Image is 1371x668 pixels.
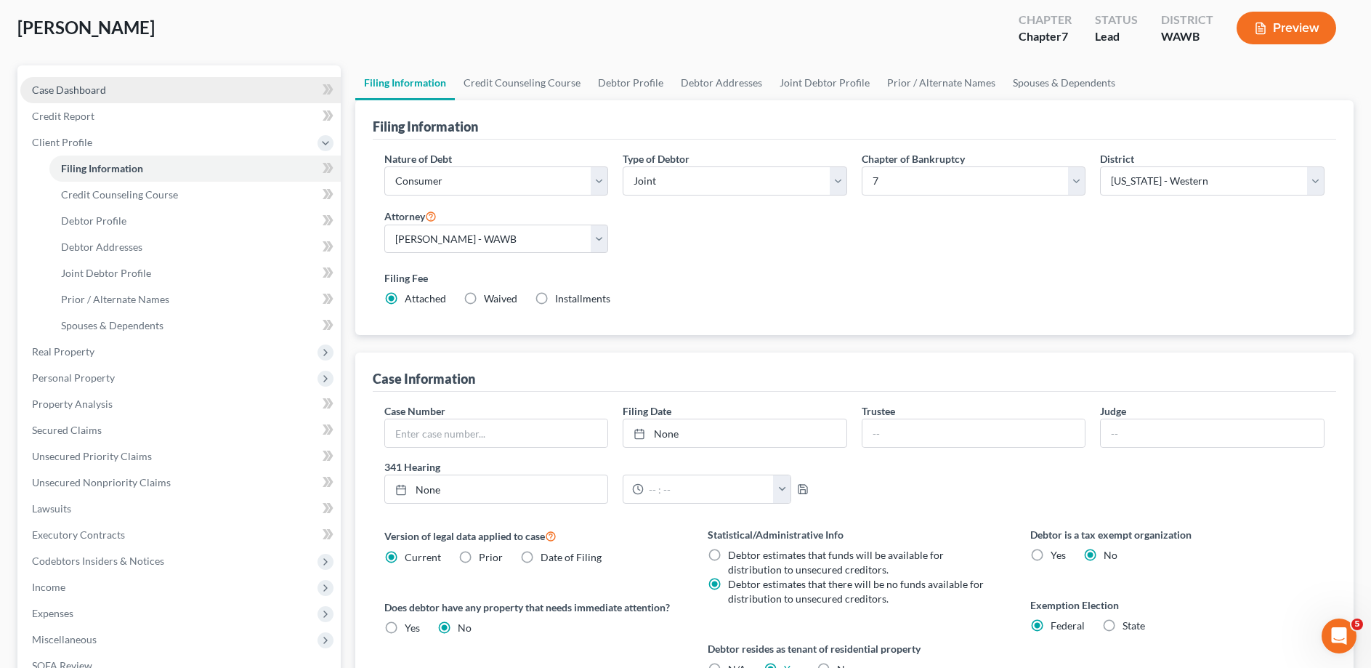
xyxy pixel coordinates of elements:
span: Credit Counseling Course [61,188,178,201]
a: Case Dashboard [20,77,341,103]
a: Filing Information [355,65,455,100]
span: Debtor estimates that funds will be available for distribution to unsecured creditors. [728,549,944,576]
label: Debtor is a tax exempt organization [1030,527,1325,542]
span: Case Dashboard [32,84,106,96]
label: Type of Debtor [623,151,689,166]
span: Filing Information [61,162,143,174]
div: Chapter [1019,28,1072,45]
a: Unsecured Priority Claims [20,443,341,470]
span: [PERSON_NAME] [17,17,155,38]
a: Unsecured Nonpriority Claims [20,470,341,496]
span: Property Analysis [32,398,113,410]
span: Executory Contracts [32,528,125,541]
span: Current [405,551,441,563]
a: Spouses & Dependents [49,313,341,339]
span: Joint Debtor Profile [61,267,151,279]
span: Yes [405,621,420,634]
input: -- [862,419,1085,447]
label: Filing Fee [384,270,1325,286]
div: Filing Information [373,118,478,135]
label: Filing Date [623,403,671,419]
label: Debtor resides as tenant of residential property [708,641,1002,656]
a: Credit Counseling Course [455,65,589,100]
span: Debtor Addresses [61,241,142,253]
a: Filing Information [49,156,341,182]
span: Secured Claims [32,424,102,436]
span: Federal [1051,619,1085,632]
a: Lawsuits [20,496,341,522]
a: None [623,419,846,447]
span: 7 [1061,29,1068,43]
label: Version of legal data applied to case [384,527,679,544]
span: 5 [1351,619,1363,630]
div: Lead [1095,28,1138,45]
span: Date of Filing [541,551,602,563]
span: No [1104,549,1117,561]
a: None [385,475,608,503]
label: Attorney [384,207,437,225]
label: 341 Hearing [377,459,854,475]
input: Enter case number... [385,419,608,447]
span: Attached [405,292,446,305]
a: Debtor Addresses [672,65,771,100]
span: Yes [1051,549,1066,561]
a: Debtor Profile [49,208,341,234]
a: Joint Debtor Profile [49,260,341,286]
a: Executory Contracts [20,522,341,548]
label: District [1100,151,1134,166]
span: Personal Property [32,371,115,384]
label: Statistical/Administrative Info [708,527,1002,542]
span: Credit Report [32,110,94,122]
div: Status [1095,12,1138,28]
span: Real Property [32,345,94,358]
a: Spouses & Dependents [1004,65,1124,100]
span: Waived [484,292,517,305]
label: Chapter of Bankruptcy [862,151,965,166]
a: Credit Counseling Course [49,182,341,208]
span: Unsecured Priority Claims [32,450,152,462]
div: WAWB [1161,28,1213,45]
span: Spouses & Dependents [61,319,163,331]
span: Debtor Profile [61,214,126,227]
a: Prior / Alternate Names [49,286,341,313]
label: Judge [1100,403,1126,419]
a: Debtor Addresses [49,234,341,260]
button: Preview [1237,12,1336,44]
label: Exemption Election [1030,597,1325,613]
div: District [1161,12,1213,28]
div: Case Information [373,370,475,387]
span: Prior / Alternate Names [61,293,169,305]
label: Case Number [384,403,445,419]
span: Client Profile [32,136,92,148]
span: Miscellaneous [32,633,97,645]
span: Prior [479,551,503,563]
span: Installments [555,292,610,305]
a: Debtor Profile [589,65,672,100]
a: Property Analysis [20,391,341,417]
div: Chapter [1019,12,1072,28]
a: Prior / Alternate Names [878,65,1004,100]
input: -- : -- [644,475,774,503]
iframe: Intercom live chat [1322,619,1356,653]
label: Does debtor have any property that needs immediate attention? [384,600,679,615]
span: Expenses [32,607,73,619]
span: Unsecured Nonpriority Claims [32,476,171,488]
span: State [1123,619,1145,632]
input: -- [1101,419,1324,447]
span: Codebtors Insiders & Notices [32,555,164,567]
a: Credit Report [20,103,341,129]
a: Joint Debtor Profile [771,65,878,100]
span: No [458,621,472,634]
span: Lawsuits [32,502,71,515]
a: Secured Claims [20,417,341,443]
span: Income [32,581,65,593]
span: Debtor estimates that there will be no funds available for distribution to unsecured creditors. [728,578,984,605]
label: Nature of Debt [384,151,452,166]
label: Trustee [862,403,895,419]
